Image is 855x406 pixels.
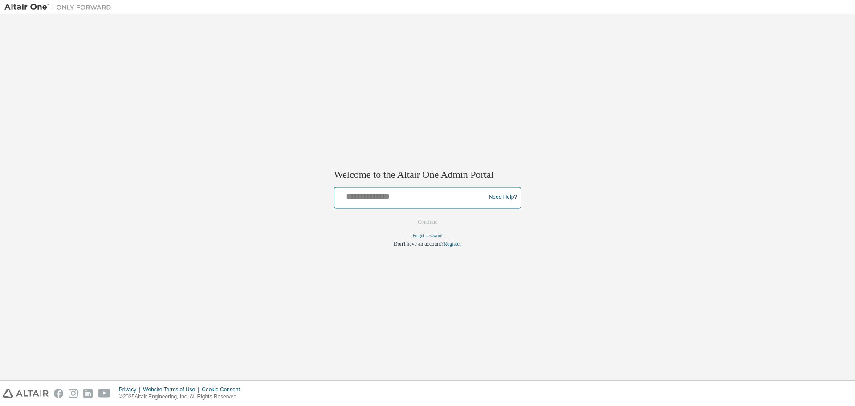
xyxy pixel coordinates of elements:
img: youtube.svg [98,389,111,398]
h2: Welcome to the Altair One Admin Portal [334,169,521,181]
img: linkedin.svg [83,389,93,398]
img: facebook.svg [54,389,63,398]
a: Forgot password [413,233,443,238]
img: altair_logo.svg [3,389,49,398]
p: © 2025 Altair Engineering, Inc. All Rights Reserved. [119,393,245,401]
div: Privacy [119,386,143,393]
div: Cookie Consent [202,386,245,393]
a: Register [444,241,461,247]
img: instagram.svg [69,389,78,398]
a: Need Help? [489,197,517,198]
div: Website Terms of Use [143,386,202,393]
img: Altair One [4,3,116,12]
span: Don't have an account? [394,241,444,247]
